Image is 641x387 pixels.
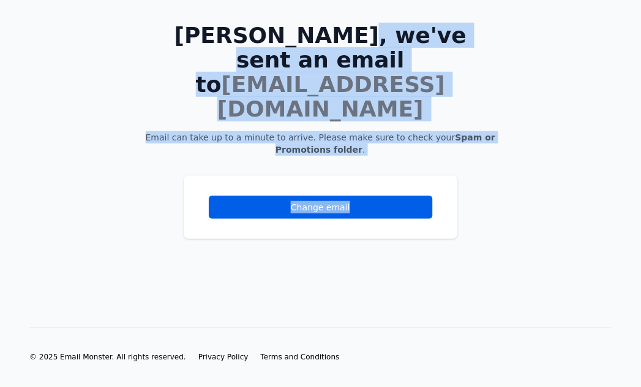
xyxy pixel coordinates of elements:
[209,196,433,219] a: Change email
[144,131,497,156] p: Email can take up to a minute to arrive. Please make sure to check your .
[198,353,249,362] span: Privacy Policy
[198,353,249,362] a: Privacy Policy
[261,353,340,362] span: Terms and Conditions
[217,72,445,121] span: [EMAIL_ADDRESS][DOMAIN_NAME]
[261,353,340,362] a: Terms and Conditions
[29,353,186,362] li: © 2025 Email Monster. All rights reserved.
[144,23,497,121] h1: [PERSON_NAME], we've sent an email to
